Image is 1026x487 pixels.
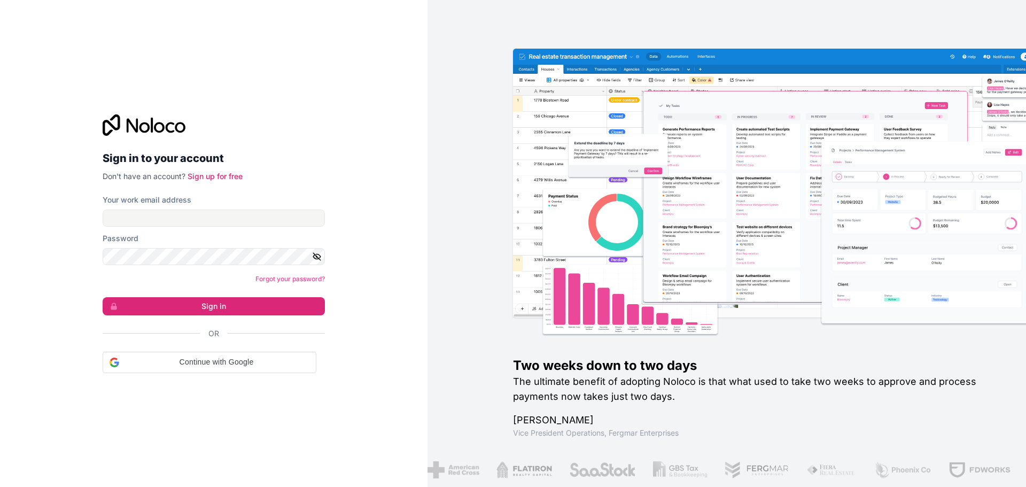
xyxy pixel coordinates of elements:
span: Or [208,328,219,339]
a: Sign up for free [188,172,243,181]
div: Continue with Google [103,352,316,373]
label: Password [103,233,138,244]
img: /assets/flatiron-C8eUkumj.png [496,461,551,478]
span: Continue with Google [123,357,309,368]
input: Password [103,248,325,265]
button: Sign in [103,297,325,315]
input: Email address [103,210,325,227]
h2: The ultimate benefit of adopting Noloco is that what used to take two weeks to approve and proces... [513,374,992,404]
label: Your work email address [103,195,191,205]
h2: Sign in to your account [103,149,325,168]
h1: Two weeks down to two days [513,357,992,374]
img: /assets/gbstax-C-GtDUiK.png [652,461,707,478]
img: /assets/phoenix-BREaitsQ.png [873,461,931,478]
a: Forgot your password? [255,275,325,283]
h1: Vice President Operations , Fergmar Enterprises [513,428,992,438]
img: /assets/fdworks-Bi04fVtw.png [947,461,1010,478]
img: /assets/fiera-fwj2N5v4.png [806,461,856,478]
h1: [PERSON_NAME] [513,413,992,428]
img: /assets/fergmar-CudnrXN5.png [724,461,789,478]
span: Don't have an account? [103,172,185,181]
img: /assets/american-red-cross-BAupjrZR.png [427,461,479,478]
img: /assets/saastock-C6Zbiodz.png [568,461,635,478]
